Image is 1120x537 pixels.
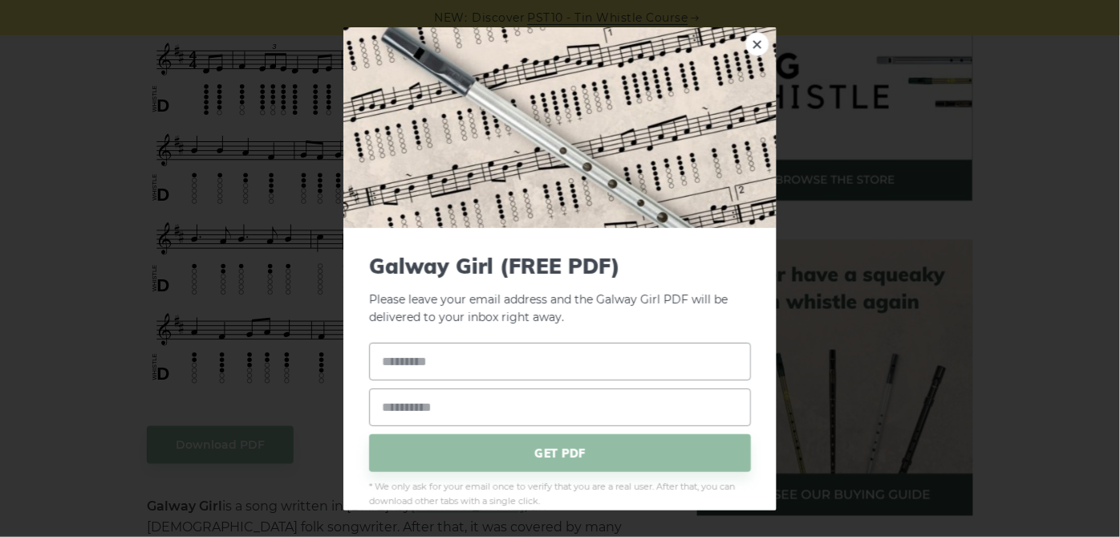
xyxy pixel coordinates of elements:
[369,434,751,472] span: GET PDF
[369,253,751,278] span: Galway Girl (FREE PDF)
[369,480,751,509] span: * We only ask for your email once to verify that you are a real user. After that, you can downloa...
[369,253,751,327] p: Please leave your email address and the Galway Girl PDF will be delivered to your inbox right away.
[745,31,769,55] a: ×
[343,26,777,227] img: Tin Whistle Tab Preview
